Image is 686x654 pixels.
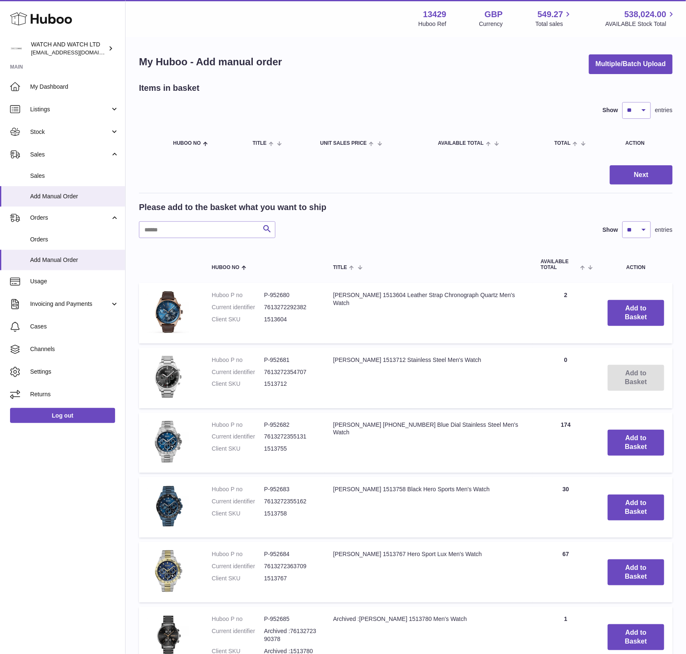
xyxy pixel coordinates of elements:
dd: 7613272354707 [264,368,316,376]
dd: P-952683 [264,485,316,493]
dd: 1513767 [264,574,316,582]
span: Sales [30,172,119,180]
img: baris@watchandwatch.co.uk [10,42,23,55]
div: WATCH AND WATCH LTD [31,41,106,56]
span: Huboo no [173,141,201,146]
dd: P-952685 [264,615,316,623]
dt: Client SKU [212,510,264,518]
dt: Huboo P no [212,291,264,299]
td: [PERSON_NAME] 1513758 Black Hero Sports Men's Watch [325,477,532,538]
span: Settings [30,368,119,376]
span: AVAILABLE Total [541,259,578,270]
dd: 7613272355131 [264,433,316,441]
td: [PERSON_NAME] 1513712 Stainless Steel Men's Watch [325,348,532,408]
dt: Huboo P no [212,356,264,364]
dd: 1513604 [264,315,316,323]
span: Title [253,141,267,146]
dd: P-952684 [264,550,316,558]
dt: Huboo P no [212,550,264,558]
dt: Huboo P no [212,421,264,429]
td: [PERSON_NAME] 1513604 Leather Strap Chronograph Quartz Men's Watch [325,283,532,344]
span: entries [655,106,673,114]
button: Add to Basket [608,430,664,456]
dt: Client SKU [212,574,264,582]
dt: Current identifier [212,433,264,441]
a: 538,024.00 AVAILABLE Stock Total [605,9,676,28]
td: 0 [532,348,599,408]
td: 67 [532,542,599,603]
label: Show [603,106,618,114]
dd: P-952681 [264,356,316,364]
span: Usage [30,277,119,285]
span: Cases [30,323,119,331]
span: Sales [30,151,110,159]
span: Returns [30,390,119,398]
dd: P-952682 [264,421,316,429]
span: Invoicing and Payments [30,300,110,308]
span: Add Manual Order [30,256,119,264]
dt: Current identifier [212,498,264,505]
dt: Client SKU [212,380,264,388]
strong: GBP [485,9,503,20]
dt: Client SKU [212,445,264,453]
img: Hugo Boss 1513758 Black Hero Sports Men's Watch [147,485,189,527]
td: 30 [532,477,599,538]
td: [PERSON_NAME] [PHONE_NUMBER] Blue Dial Stainless Steel Men's Watch [325,413,532,473]
td: 2 [532,283,599,344]
a: Log out [10,408,115,423]
dd: 7613272355162 [264,498,316,505]
img: Hugo Boss 1513767 Hero Sport Lux Men's Watch [147,550,189,592]
span: Channels [30,345,119,353]
div: Action [625,141,664,146]
div: Currency [479,20,503,28]
button: Multiple/Batch Upload [589,54,673,74]
span: Orders [30,214,110,222]
dd: 1513712 [264,380,316,388]
dd: 7613272363709 [264,562,316,570]
span: Title [333,265,347,270]
div: Huboo Ref [419,20,447,28]
span: [EMAIL_ADDRESS][DOMAIN_NAME] [31,49,123,56]
dt: Current identifier [212,303,264,311]
a: 549.27 Total sales [535,9,573,28]
dt: Client SKU [212,315,264,323]
span: 538,024.00 [624,9,666,20]
span: AVAILABLE Total [438,141,484,146]
td: 174 [532,413,599,473]
dd: 1513758 [264,510,316,518]
h2: Items in basket [139,82,200,94]
span: Total sales [535,20,573,28]
button: Add to Basket [608,495,664,521]
dt: Current identifier [212,368,264,376]
img: Hugo Boss 1513755 Blue Dial Stainless Steel Men's Watch [147,421,189,463]
span: Listings [30,105,110,113]
span: Huboo no [212,265,239,270]
dt: Huboo P no [212,485,264,493]
button: Add to Basket [608,624,664,650]
dd: Archived :7613272390378 [264,627,316,643]
dt: Current identifier [212,627,264,643]
th: Action [599,251,673,278]
span: Add Manual Order [30,192,119,200]
span: Orders [30,236,119,244]
button: Add to Basket [608,559,664,585]
dd: 7613272292382 [264,303,316,311]
span: My Dashboard [30,83,119,91]
dt: Current identifier [212,562,264,570]
label: Show [603,226,618,234]
img: Hugo Boss 1513712 Stainless Steel Men's Watch [147,356,189,398]
h1: My Huboo - Add manual order [139,55,282,69]
img: Hugo Boss 1513604 Leather Strap Chronograph Quartz Men's Watch [147,291,189,333]
td: [PERSON_NAME] 1513767 Hero Sport Lux Men's Watch [325,542,532,603]
span: Total [555,141,571,146]
span: entries [655,226,673,234]
span: AVAILABLE Stock Total [605,20,676,28]
span: 549.27 [537,9,563,20]
dd: P-952680 [264,291,316,299]
dd: 1513755 [264,445,316,453]
span: Unit Sales Price [320,141,367,146]
dt: Huboo P no [212,615,264,623]
h2: Please add to the basket what you want to ship [139,202,326,213]
button: Add to Basket [608,300,664,326]
strong: 13429 [423,9,447,20]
